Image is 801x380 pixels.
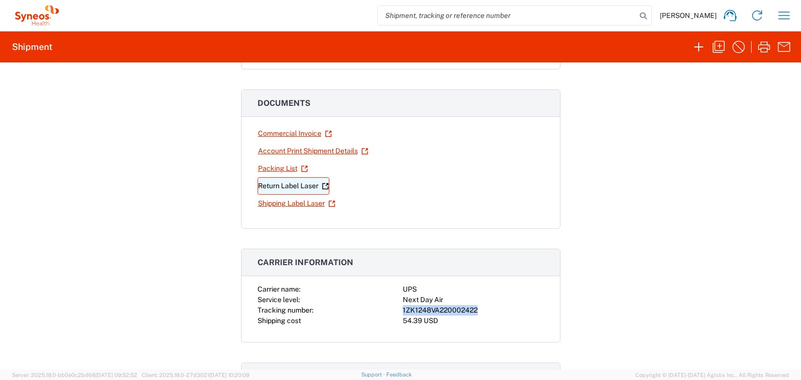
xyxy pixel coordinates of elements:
[209,372,250,378] span: [DATE] 10:20:09
[258,177,329,195] a: Return Label Laser
[258,98,310,108] span: Documents
[378,6,636,25] input: Shipment, tracking or reference number
[403,284,544,295] div: UPS
[258,142,369,160] a: Account Print Shipment Details
[258,160,308,177] a: Packing List
[386,372,412,378] a: Feedback
[12,372,137,378] span: Server: 2025.18.0-bb0e0c2bd68
[361,372,386,378] a: Support
[660,11,717,20] span: [PERSON_NAME]
[258,258,353,267] span: Carrier information
[258,125,332,142] a: Commercial Invoice
[258,296,300,304] span: Service level:
[258,317,301,325] span: Shipping cost
[258,306,313,314] span: Tracking number:
[12,41,52,53] h2: Shipment
[403,305,544,316] div: 1ZK1248VA220002422
[403,295,544,305] div: Next Day Air
[403,316,544,326] div: 54.39 USD
[258,195,336,212] a: Shipping Label Laser
[142,372,250,378] span: Client: 2025.18.0-27d3021
[95,372,137,378] span: [DATE] 09:52:52
[635,371,789,380] span: Copyright © [DATE]-[DATE] Agistix Inc., All Rights Reserved
[258,285,300,293] span: Carrier name:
